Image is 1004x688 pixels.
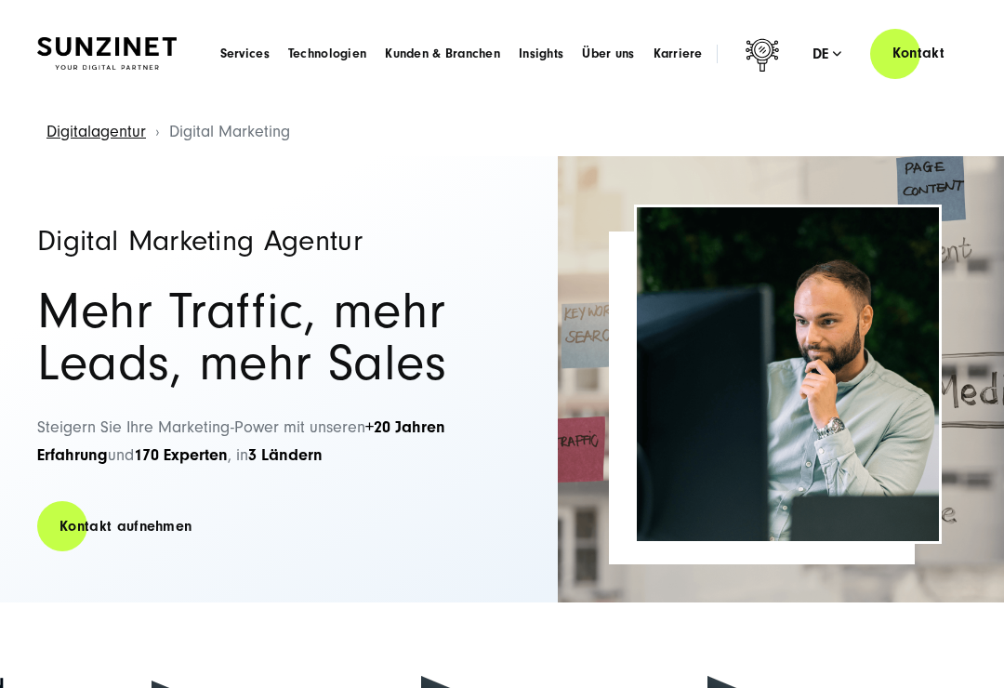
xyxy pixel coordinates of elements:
[37,226,525,256] h1: Digital Marketing Agentur
[654,45,703,63] a: Karriere
[812,45,842,63] div: de
[37,500,214,553] a: Kontakt aufnehmen
[37,285,525,390] h2: Mehr Traffic, mehr Leads, mehr Sales
[558,156,1004,602] img: Full-Service Digitalagentur SUNZINET - Digital Marketing_2
[46,122,146,141] a: Digitalagentur
[134,445,228,465] strong: 170 Experten
[37,37,177,70] img: SUNZINET Full Service Digital Agentur
[637,207,939,541] img: Full-Service Digitalagentur SUNZINET - Digital Marketing
[870,27,967,80] a: Kontakt
[582,45,634,63] a: Über uns
[248,445,323,465] strong: 3 Ländern
[519,45,563,63] a: Insights
[385,45,500,63] a: Kunden & Branchen
[288,45,366,63] a: Technologien
[37,417,445,466] span: Steigern Sie Ihre Marketing-Power mit unseren und , in
[169,122,290,141] span: Digital Marketing
[220,45,270,63] a: Services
